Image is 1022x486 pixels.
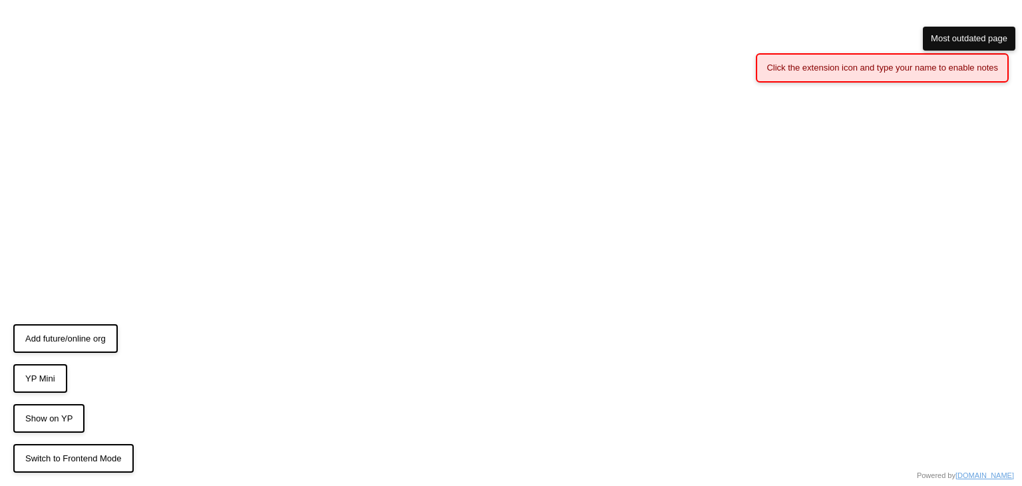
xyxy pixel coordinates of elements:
button: YP Mini [13,364,67,393]
button: Switch to Frontend Mode [13,444,134,473]
button: Show on YP [13,404,85,433]
div: Click the extension icon and type your name to enable notes [756,53,1009,83]
button: Add future/online org [13,324,118,354]
a: [DOMAIN_NAME] [955,471,1014,479]
button: Most outdated page [923,27,1015,51]
div: Powered by [917,470,1014,481]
